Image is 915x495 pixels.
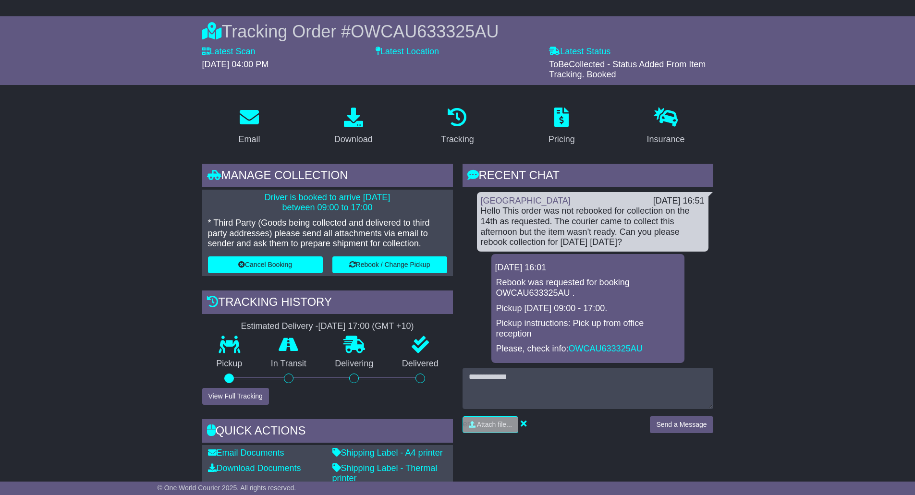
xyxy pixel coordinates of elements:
div: [DATE] 17:00 (GMT +10) [318,321,414,332]
button: Cancel Booking [208,256,323,273]
a: [GEOGRAPHIC_DATA] [481,196,571,205]
p: In Transit [256,359,321,369]
div: Tracking [441,133,474,146]
button: View Full Tracking [202,388,269,405]
p: * Third Party (Goods being collected and delivered to third party addresses) please send all atta... [208,218,447,249]
button: Rebook / Change Pickup [332,256,447,273]
button: Send a Message [650,416,713,433]
div: RECENT CHAT [463,164,713,190]
p: Pickup [202,359,257,369]
a: Pricing [542,104,581,149]
div: [DATE] 16:51 [653,196,705,206]
a: Insurance [641,104,691,149]
label: Latest Status [549,47,610,57]
p: Delivered [388,359,453,369]
a: Email Documents [208,448,284,458]
div: Tracking Order # [202,21,713,42]
label: Latest Location [376,47,439,57]
p: Driver is booked to arrive [DATE] between 09:00 to 17:00 [208,193,447,213]
span: [DATE] 04:00 PM [202,60,269,69]
span: © One World Courier 2025. All rights reserved. [158,484,296,492]
p: Pickup [DATE] 09:00 - 17:00. [496,303,680,314]
a: Shipping Label - A4 printer [332,448,443,458]
div: Quick Actions [202,419,453,445]
p: Delivering [321,359,388,369]
div: Insurance [647,133,685,146]
div: Pricing [549,133,575,146]
a: OWCAU633325AU [569,344,643,353]
a: Download Documents [208,463,301,473]
span: ToBeCollected - Status Added From Item Tracking. Booked [549,60,706,80]
div: Download [334,133,373,146]
p: Rebook was requested for booking OWCAU633325AU . [496,278,680,298]
div: [DATE] 16:01 [495,263,681,273]
a: Email [232,104,266,149]
span: OWCAU633325AU [351,22,499,41]
p: Please, check info: [496,344,680,354]
div: Tracking history [202,290,453,316]
label: Latest Scan [202,47,256,57]
div: Email [238,133,260,146]
div: Hello This order was not rebooked for collection on the 14th as requested. The courier came to co... [481,206,705,247]
a: Tracking [435,104,480,149]
a: Shipping Label - Thermal printer [332,463,438,483]
p: Pickup instructions: Pick up from office reception [496,318,680,339]
div: Manage collection [202,164,453,190]
div: Estimated Delivery - [202,321,453,332]
a: Download [328,104,379,149]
